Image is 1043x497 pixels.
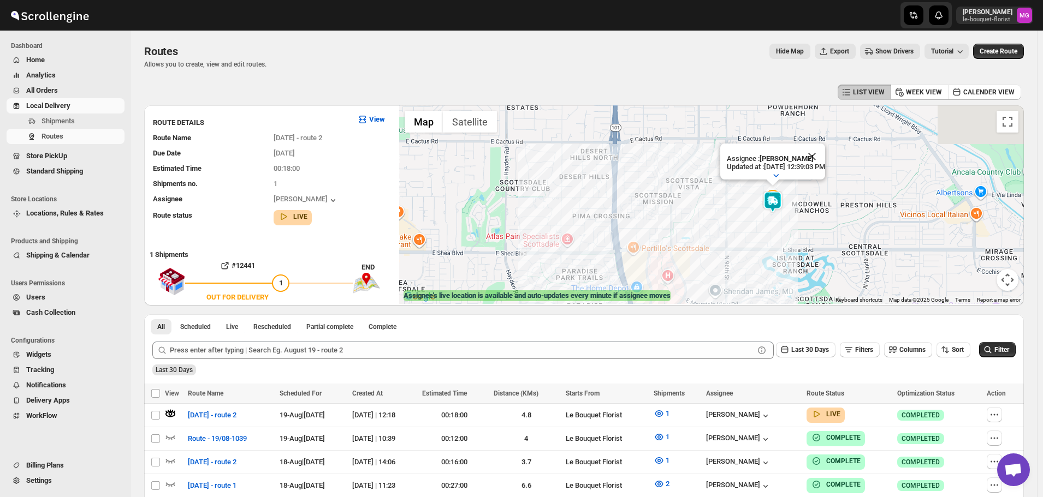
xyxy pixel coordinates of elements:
[647,428,676,446] button: 1
[902,434,940,443] span: COMPLETED
[1020,12,1029,19] text: MG
[274,179,277,188] span: 1
[144,245,188,259] b: 1 Shipments
[7,206,125,221] button: Locations, Rules & Rates
[826,457,861,465] b: COMPLETE
[7,408,125,423] button: WorkFlow
[875,47,914,56] span: Show Drivers
[26,293,45,301] span: Users
[352,390,383,397] span: Created At
[402,290,438,304] a: Open this area in Google Maps (opens a new window)
[153,149,181,157] span: Due Date
[26,461,64,469] span: Billing Plans
[26,381,66,389] span: Notifications
[566,433,647,444] div: Le Bouquet Florist
[306,322,353,331] span: Partial complete
[11,41,126,50] span: Dashboard
[494,457,559,468] div: 3.7
[706,434,771,445] button: [PERSON_NAME]
[188,457,236,468] span: [DATE] - route 2
[666,409,669,417] span: 1
[799,143,825,170] button: Close
[42,132,63,140] span: Routes
[26,308,75,316] span: Cash Collection
[26,167,83,175] span: Standard Shipping
[7,378,125,393] button: Notifications
[181,406,243,424] button: [DATE] - route 2
[811,479,861,490] button: COMPLETE
[7,113,125,129] button: Shipments
[153,195,182,203] span: Assignee
[706,481,771,492] button: [PERSON_NAME]
[253,322,291,331] span: Rescheduled
[902,458,940,466] span: COMPLETED
[26,209,104,217] span: Locations, Rules & Rates
[727,163,825,171] p: Updated at : [DATE] 12:39:03 PM
[153,179,198,188] span: Shipments no.
[9,2,91,29] img: ScrollEngine
[352,480,415,491] div: [DATE] | 11:23
[181,453,243,471] button: [DATE] - route 2
[352,410,415,421] div: [DATE] | 12:18
[997,269,1018,291] button: Map camera controls
[727,154,825,163] p: Assignee :
[997,111,1018,133] button: Toggle fullscreen view
[706,390,733,397] span: Assignee
[293,213,307,220] b: LIVE
[352,457,415,468] div: [DATE] | 14:06
[963,8,1012,16] p: [PERSON_NAME]
[840,342,880,357] button: Filters
[899,346,926,354] span: Columns
[351,111,392,128] button: View
[902,411,940,420] span: COMPLETED
[280,390,322,397] span: Scheduled For
[188,433,247,444] span: Route - 19/08-1039
[963,16,1012,23] p: le-bouquet-florist
[422,390,467,397] span: Estimated Time
[26,251,90,259] span: Shipping & Calendar
[369,322,396,331] span: Complete
[973,44,1024,59] button: Create Route
[1017,8,1032,23] span: Melody Gluth
[279,279,283,287] span: 1
[153,134,191,142] span: Route Name
[902,481,940,490] span: COMPLETED
[494,410,559,421] div: 4.8
[26,152,67,160] span: Store PickUp
[769,44,810,59] button: Map action label
[980,47,1017,56] span: Create Route
[422,433,488,444] div: 00:12:00
[706,410,771,421] div: [PERSON_NAME]
[274,195,339,206] button: [PERSON_NAME]
[884,342,932,357] button: Columns
[144,45,178,58] span: Routes
[931,47,953,55] span: Tutorial
[566,410,647,421] div: Le Bouquet Florist
[206,292,269,303] div: OUT FOR DELIVERY
[362,262,394,273] div: END
[666,480,669,488] span: 2
[791,346,829,354] span: Last 30 Days
[280,434,325,442] span: 19-Aug | [DATE]
[157,322,165,331] span: All
[760,154,814,163] b: [PERSON_NAME]
[226,322,238,331] span: Live
[11,279,126,288] span: Users Permissions
[153,117,348,128] h3: ROUTE DETAILS
[811,409,840,420] button: LIVE
[11,195,126,203] span: Store Locations
[566,390,600,397] span: Starts From
[153,211,192,219] span: Route status
[422,480,488,491] div: 00:27:00
[826,410,840,418] b: LIVE
[7,290,125,305] button: Users
[165,390,179,397] span: View
[807,390,844,397] span: Route Status
[278,211,307,222] button: LIVE
[906,88,942,97] span: WEEK VIEW
[706,457,771,468] button: [PERSON_NAME]
[181,477,243,494] button: [DATE] - route 1
[835,296,882,304] button: Keyboard shortcuts
[815,44,856,59] button: Export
